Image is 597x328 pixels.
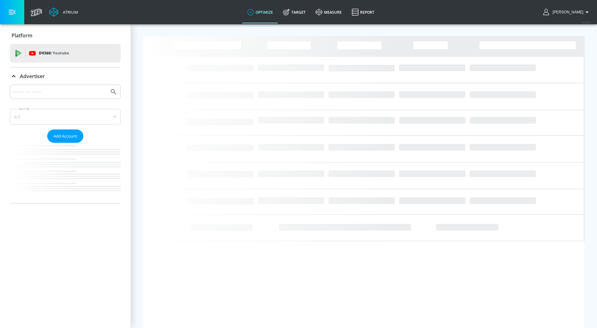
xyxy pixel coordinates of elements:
div: Platform [10,27,121,44]
a: Atrium [49,7,78,17]
p: Advertiser [20,73,45,80]
span: Add Account [53,133,77,140]
p: Platform [12,32,32,39]
div: Advertiser [10,85,121,203]
span: login as: carolyn.xue@zefr.com [550,10,583,14]
p: Youtube [53,50,69,56]
a: Report [347,1,379,23]
div: Atrium [60,9,78,15]
a: Target [278,1,311,23]
nav: list of Advertiser [10,143,121,203]
button: Add Account [47,129,83,143]
div: DV360: Youtube [10,44,121,63]
a: measure [311,1,347,23]
a: optimize [242,1,278,23]
span: v 4.25.4 [582,21,591,24]
input: Search by name [12,88,107,96]
button: [PERSON_NAME] [543,8,591,16]
div: A-Z [10,109,121,124]
p: DV360: [39,50,69,57]
label: Sort By [18,107,31,111]
div: Advertiser [10,68,121,85]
